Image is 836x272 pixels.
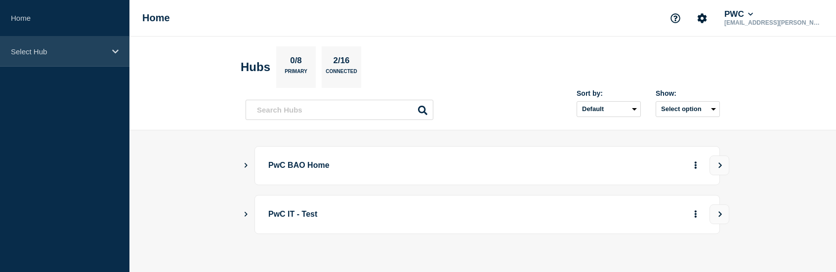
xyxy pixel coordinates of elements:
[330,56,353,69] p: 2/16
[710,204,729,224] button: View
[285,69,307,79] p: Primary
[722,19,825,26] p: [EMAIL_ADDRESS][PERSON_NAME][DOMAIN_NAME]
[241,60,270,74] h2: Hubs
[689,156,702,175] button: More actions
[656,89,720,97] div: Show:
[577,89,641,97] div: Sort by:
[142,12,170,24] h1: Home
[692,8,712,29] button: Account settings
[722,9,755,19] button: PWC
[287,56,306,69] p: 0/8
[689,205,702,224] button: More actions
[244,162,249,169] button: Show Connected Hubs
[710,155,729,175] button: View
[268,205,542,224] p: PwC IT - Test
[656,101,720,117] button: Select option
[665,8,686,29] button: Support
[246,100,433,120] input: Search Hubs
[268,156,542,175] p: PwC BAO Home
[577,101,641,117] select: Sort by
[11,47,106,56] p: Select Hub
[244,211,249,218] button: Show Connected Hubs
[326,69,357,79] p: Connected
